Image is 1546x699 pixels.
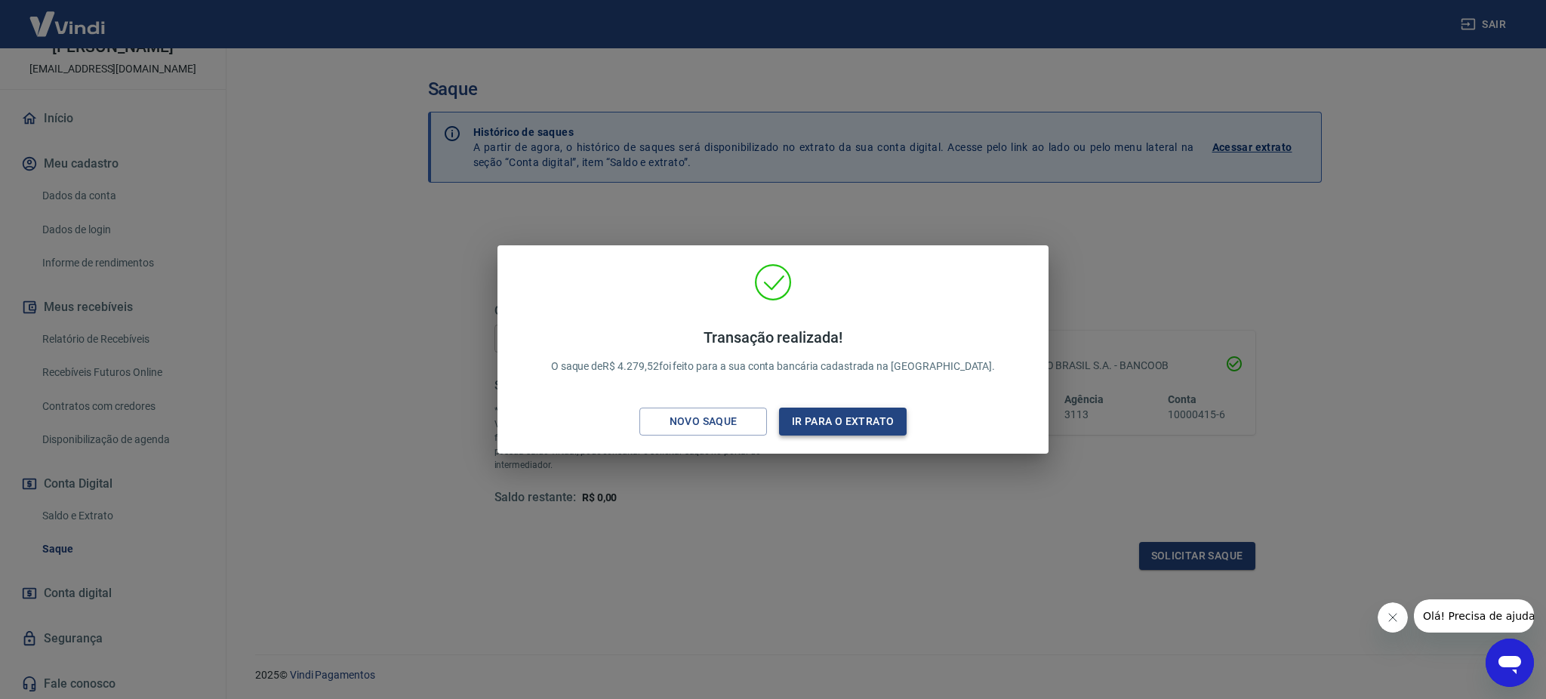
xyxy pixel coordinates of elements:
[9,11,127,23] span: Olá! Precisa de ajuda?
[779,408,907,436] button: Ir para o extrato
[551,328,996,374] p: O saque de R$ 4.279,52 foi feito para a sua conta bancária cadastrada na [GEOGRAPHIC_DATA].
[1414,599,1534,633] iframe: Mensagem da empresa
[1486,639,1534,687] iframe: Botão para abrir a janela de mensagens
[651,412,756,431] div: Novo saque
[1378,602,1408,633] iframe: Fechar mensagem
[551,328,996,346] h4: Transação realizada!
[639,408,767,436] button: Novo saque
